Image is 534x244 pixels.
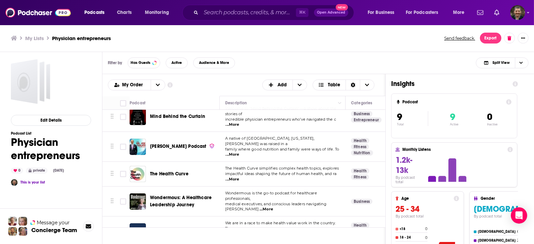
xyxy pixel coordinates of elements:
button: Edit Details [11,115,91,126]
a: Show notifications dropdown [474,7,486,18]
button: Has Guests [128,57,160,68]
h3: 25 - 34 [396,204,459,214]
h4: 6 [517,229,519,234]
h4: 18 - 24 [400,236,424,240]
h4: [DEMOGRAPHIC_DATA] [478,230,516,234]
h3: Physician entrepreneurs [52,35,111,41]
a: Charts [113,7,136,18]
h4: Age [401,196,451,201]
a: Mind Behind the Curtain [150,113,205,120]
span: Welcome to "Mind Behind the Curtain" —a show about the stories of [225,106,336,116]
div: [DATE] [50,168,67,173]
span: Monitoring [145,8,169,17]
span: Wondermous: A Healthcare Leadership Journey [150,195,212,207]
img: Sydney Profile [8,217,17,226]
img: Barbara Profile [18,227,27,236]
div: Open Intercom Messenger [511,207,527,224]
span: 9 [397,111,402,123]
button: Move [110,142,114,152]
a: Show additional information [167,82,173,88]
button: open menu [108,83,151,87]
a: Show notifications dropdown [491,7,502,18]
span: We are in a race to make health value work in the country. The [225,221,336,231]
button: Move [110,196,114,207]
h3: Concierge Team [31,227,77,233]
span: New [336,4,348,11]
img: Vince Galloro [11,179,18,186]
a: Wondermous: A Healthcare Leadership Journey [150,194,217,208]
p: Total [397,123,428,126]
button: Move [110,226,114,237]
div: Podcast [130,99,146,107]
button: open menu [140,7,178,18]
span: ...More [226,177,239,182]
span: Charts [117,8,132,17]
h4: [DEMOGRAPHIC_DATA] [478,239,516,243]
span: A native of [GEOGRAPHIC_DATA], [US_STATE], [PERSON_NAME] was raised in a [225,136,314,146]
a: [PERSON_NAME] Podcast [150,143,215,150]
span: ...More [226,122,239,127]
span: Wondermous is the go-to podcast for healthcare professionals, [225,191,317,201]
img: Podchaser - Follow, Share and Rate Podcasts [5,6,71,19]
h4: By podcast total [396,175,423,184]
button: open menu [151,80,165,90]
span: 0 [487,111,492,123]
div: Sort Direction [346,80,360,90]
span: For Podcasters [406,8,438,17]
div: private [26,168,48,174]
button: Show profile menu [510,5,525,20]
span: medical executives, and conscious leaders navigating [PERSON_NAME] [225,202,327,212]
h3: Podcast List [11,131,91,136]
img: The Race to Value Podcast [130,223,146,240]
h1: Insights [391,80,507,88]
button: Column Actions [336,99,344,107]
span: Has Guests [131,61,150,65]
div: Search podcasts, credits, & more... [189,5,361,20]
button: open menu [80,7,113,18]
span: The Health Curve simplifies complex health topics, explores [225,166,339,171]
span: 9 [450,111,455,123]
span: Active [171,61,182,65]
span: The Health Curve [150,171,188,177]
button: Active [166,57,188,68]
button: open menu [448,7,473,18]
img: The Health Curve [130,166,146,182]
span: ...More [226,152,239,157]
span: 1.2k-13k [396,155,412,175]
input: Search podcasts, credits, & more... [201,7,296,18]
a: The Health Curve [150,171,188,177]
button: open menu [401,7,448,18]
img: Jules Profile [18,217,27,226]
h4: 0 [425,227,428,231]
h4: Podcast [402,100,503,104]
span: More [453,8,465,17]
span: Split View [493,61,510,65]
p: Active [450,123,458,126]
a: Entrepreneur [351,117,382,123]
span: family where good nutrition and family were ways of life. To [225,147,339,152]
img: Dr. Joe Galati Podcast [130,139,146,155]
h4: By podcast total [396,214,459,219]
h4: 2 [517,238,519,243]
a: My Lists [25,35,44,41]
span: impactful ideas shaping the future of human health, and ra [225,171,336,176]
span: For Business [368,8,395,17]
span: Open Advanced [317,11,345,14]
button: Choose View [476,57,529,68]
span: Logged in as vincegalloro [510,5,525,20]
span: incredible physician entrepreneurs who’ve navigated the c [225,117,336,122]
span: Mind Behind the Curtain [150,114,205,119]
a: Business [351,199,372,204]
button: open menu [363,7,403,18]
h4: <18 [400,227,424,231]
a: Fitness [351,144,369,150]
button: Audience & More [193,57,235,68]
h2: + Add [262,80,307,90]
span: My Order [122,83,145,87]
a: Health [351,138,369,143]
